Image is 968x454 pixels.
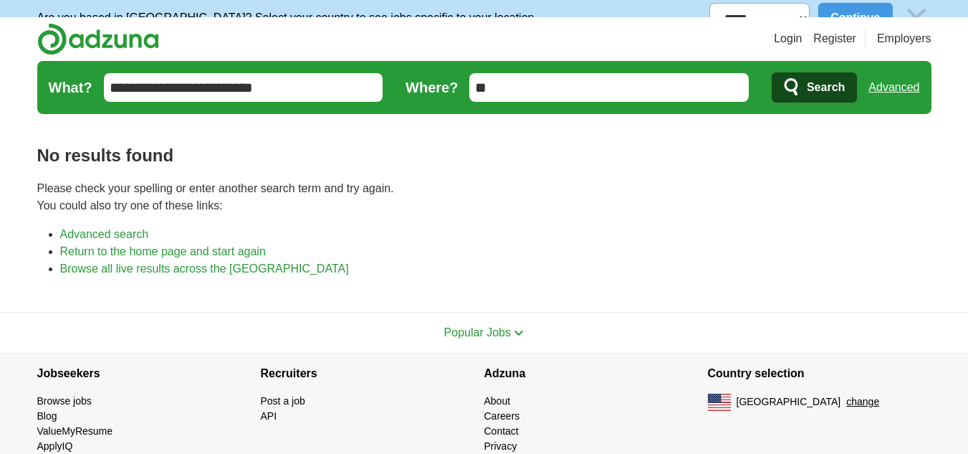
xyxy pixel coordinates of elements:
a: Careers [484,410,520,422]
a: Register [813,30,856,47]
button: change [846,394,879,410]
a: Login [774,30,802,47]
a: Advanced [868,73,919,102]
button: Search [772,72,857,103]
a: Contact [484,425,519,437]
img: Adzuna logo [37,23,159,55]
a: Privacy [484,440,517,452]
h4: Country selection [708,354,931,394]
a: ValueMyResume [37,425,113,437]
a: Post a job [261,395,305,407]
img: US flag [708,394,731,411]
a: Browse all live results across the [GEOGRAPHIC_DATA] [60,263,349,275]
label: Where? [406,77,458,98]
span: Search [807,73,845,102]
a: About [484,395,511,407]
a: Browse jobs [37,395,92,407]
span: Popular Jobs [444,326,511,339]
a: Advanced search [60,228,149,240]
span: [GEOGRAPHIC_DATA] [737,394,841,410]
img: toggle icon [514,330,524,336]
a: ApplyIQ [37,440,73,452]
p: Are you based in [GEOGRAPHIC_DATA]? Select your country to see jobs specific to your location. [37,9,537,27]
h1: No results found [37,143,931,169]
a: Employers [877,30,931,47]
label: What? [49,77,92,98]
p: Please check your spelling or enter another search term and try again. You could also try one of ... [37,180,931,214]
a: Return to the home page and start again [60,245,266,257]
img: icon_close_no_bg.svg [901,3,931,33]
a: API [261,410,277,422]
a: Blog [37,410,57,422]
button: Continue [818,3,892,33]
